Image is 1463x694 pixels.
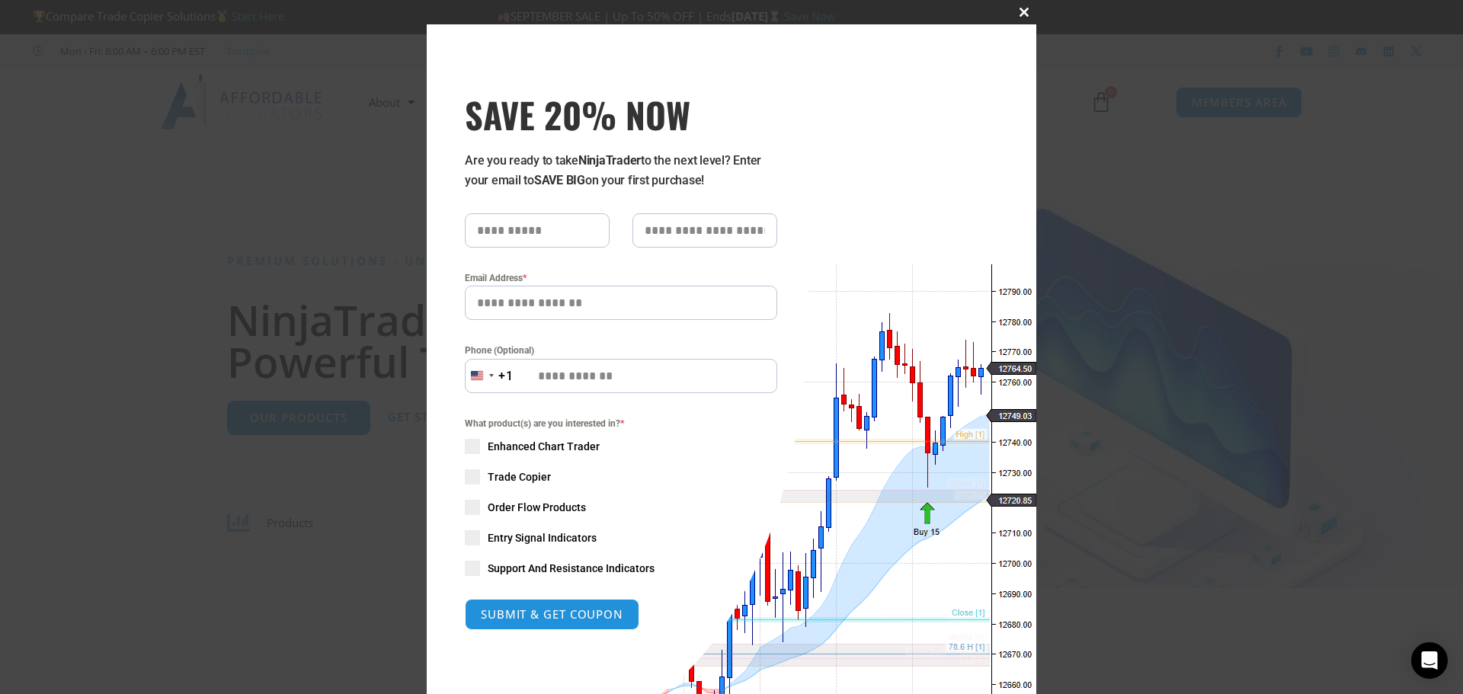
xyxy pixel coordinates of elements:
[465,599,639,630] button: SUBMIT & GET COUPON
[488,469,551,485] span: Trade Copier
[465,439,777,454] label: Enhanced Chart Trader
[465,151,777,190] p: Are you ready to take to the next level? Enter your email to on your first purchase!
[534,173,585,187] strong: SAVE BIG
[465,416,777,431] span: What product(s) are you interested in?
[465,500,777,515] label: Order Flow Products
[578,153,641,168] strong: NinjaTrader
[465,561,777,576] label: Support And Resistance Indicators
[465,359,514,393] button: Selected country
[488,500,586,515] span: Order Flow Products
[488,530,597,545] span: Entry Signal Indicators
[1411,642,1448,679] div: Open Intercom Messenger
[465,343,777,358] label: Phone (Optional)
[465,93,777,136] h3: SAVE 20% NOW
[465,270,777,286] label: Email Address
[465,530,777,545] label: Entry Signal Indicators
[488,561,655,576] span: Support And Resistance Indicators
[488,439,600,454] span: Enhanced Chart Trader
[498,366,514,386] div: +1
[465,469,777,485] label: Trade Copier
